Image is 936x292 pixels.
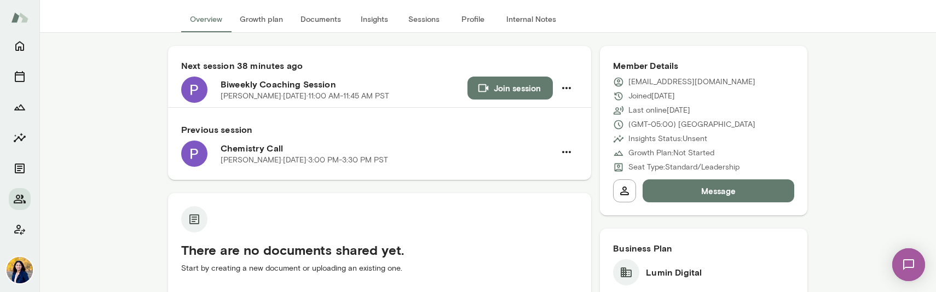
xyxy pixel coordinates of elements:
[221,78,467,91] h6: Biweekly Coaching Session
[646,266,702,279] h6: Lumin Digital
[399,6,448,32] button: Sessions
[231,6,292,32] button: Growth plan
[9,157,31,179] button: Documents
[181,59,578,72] h6: Next session 38 minutes ago
[221,155,388,166] p: [PERSON_NAME] · [DATE] · 3:00 PM-3:30 PM PST
[628,162,739,173] p: Seat Type: Standard/Leadership
[9,35,31,57] button: Home
[350,6,399,32] button: Insights
[628,105,690,116] p: Last online [DATE]
[628,133,707,144] p: Insights Status: Unsent
[181,6,231,32] button: Overview
[221,91,389,102] p: [PERSON_NAME] · [DATE] · 11:00 AM-11:45 AM PST
[448,6,498,32] button: Profile
[9,66,31,87] button: Sessions
[9,188,31,210] button: Members
[613,242,794,255] h6: Business Plan
[292,6,350,32] button: Documents
[181,241,578,259] h5: There are no documents shared yet.
[628,77,755,87] p: [EMAIL_ADDRESS][DOMAIN_NAME]
[628,148,714,159] p: Growth Plan: Not Started
[181,123,578,136] h6: Previous session
[7,257,33,283] img: Jaya Jaware
[9,127,31,149] button: Insights
[11,7,28,28] img: Mento
[628,119,755,130] p: (GMT-05:00) [GEOGRAPHIC_DATA]
[181,263,578,274] p: Start by creating a new document or uploading an existing one.
[221,142,555,155] h6: Chemistry Call
[9,96,31,118] button: Growth Plan
[628,91,675,102] p: Joined [DATE]
[9,219,31,241] button: Client app
[498,6,565,32] button: Internal Notes
[643,179,794,202] button: Message
[467,77,553,100] button: Join session
[613,59,794,72] h6: Member Details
